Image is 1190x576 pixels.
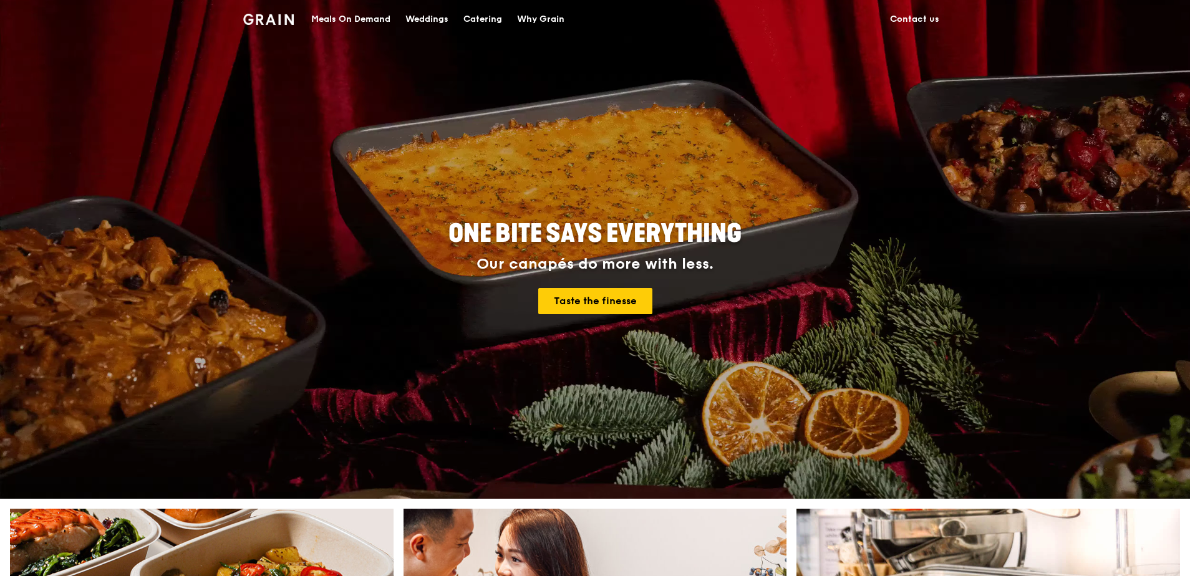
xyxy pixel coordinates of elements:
span: ONE BITE SAYS EVERYTHING [448,219,742,249]
div: Weddings [405,1,448,38]
a: Taste the finesse [538,288,652,314]
div: Our canapés do more with less. [370,256,820,273]
a: Weddings [398,1,456,38]
a: Catering [456,1,510,38]
div: Why Grain [517,1,564,38]
div: Meals On Demand [311,1,390,38]
div: Catering [463,1,502,38]
img: Grain [243,14,294,25]
a: Contact us [883,1,947,38]
a: Why Grain [510,1,572,38]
